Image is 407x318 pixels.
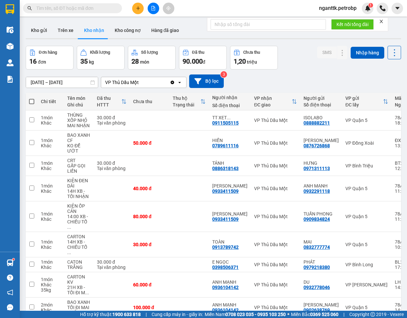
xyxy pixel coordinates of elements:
span: | [343,311,344,318]
button: Kho gửi [26,22,52,38]
button: Hàng đã giao [146,22,184,38]
div: VP Bình Triệu [345,163,388,168]
div: 0971311113 [304,166,330,171]
div: DU [304,279,339,285]
div: Số lượng [141,50,158,55]
button: Nhập hàng [351,47,384,59]
div: Trạng thái [173,102,200,107]
div: VP Thủ Dầu Một [254,262,297,267]
div: 0909834824 [304,217,330,222]
div: Khối lượng [90,50,110,55]
div: 0832777774 [304,245,330,250]
div: 50.000 đ [133,140,166,146]
img: solution-icon [7,76,14,83]
span: notification [7,289,13,296]
div: VP Thủ Dầu Một [254,186,297,191]
input: Tìm tên, số ĐT hoặc mã đơn [36,5,114,12]
span: close [379,19,384,24]
span: search [27,6,32,11]
button: file-add [148,3,159,14]
th: Toggle SortBy [169,93,209,110]
div: VP Đồng Xoài [345,140,388,146]
div: HTTT [97,102,121,107]
img: warehouse-icon [7,26,14,33]
div: 40.000 đ [133,186,166,191]
div: 0979218380 [304,265,330,270]
div: 1 món [41,138,61,143]
button: Kết nối tổng đài [331,19,374,30]
div: 0888882211 [304,120,330,126]
div: Người nhận [212,95,247,100]
strong: 0369 525 060 [310,312,338,317]
svg: open [177,80,182,85]
div: HƯNG [304,160,339,166]
span: nganttk.petrobp [314,4,362,12]
span: 1 [369,3,372,8]
button: caret-down [392,3,403,14]
div: Thu hộ [173,96,200,101]
span: 90.000 [183,57,203,65]
div: CRT [67,158,90,163]
div: TRẦN GIA [212,183,247,188]
div: 0911505115 [212,120,239,126]
div: ANH MẠNH [212,279,247,285]
div: Người gửi [304,96,339,101]
div: 0789611116 [212,143,239,148]
div: 1 món [41,183,61,188]
span: 28 [131,57,139,65]
div: VP Quận 5 [345,118,388,123]
div: MAI [304,239,339,245]
div: CATON TRẮNG [67,259,90,270]
span: đơn [38,59,46,65]
button: Kho công nợ [109,22,146,38]
span: Cung cấp máy in - giấy in: [152,311,203,318]
div: VP Thủ Dầu Một [254,242,297,247]
div: VP nhận [254,96,292,101]
div: 30.000 đ [97,259,127,265]
div: Khác [41,217,61,222]
div: VP [PERSON_NAME] [345,282,388,287]
span: Miền Bắc [291,311,338,318]
sup: 1 [13,258,15,260]
div: 100.000 đ [133,305,166,310]
input: Nhập số tổng đài [211,19,326,30]
span: đ [203,59,205,65]
span: Miền Nam [205,311,286,318]
span: món [140,59,149,65]
span: ⚪️ [287,313,289,316]
strong: 1900 633 818 [112,312,141,317]
button: plus [132,3,144,14]
span: | [146,311,147,318]
div: 0932291118 [304,188,330,194]
div: 30.000 đ [97,115,127,120]
span: file-add [151,6,156,11]
div: TỐI ĐI MAI NHẬN [67,305,90,315]
div: 1 món [41,211,61,217]
div: ISOLABO [304,115,339,120]
span: copyright [370,312,375,317]
img: warehouse-icon [7,59,14,66]
div: Khác [41,282,61,287]
div: 1 món [41,259,61,265]
th: Toggle SortBy [94,93,130,110]
div: Chưa thu [133,99,166,104]
div: 30.000 đ [97,160,127,166]
div: 14:00 XB - CHIỀU TỐI CÓ HÀNG [67,214,90,230]
button: Đơn hàng16đơn [26,46,73,70]
button: Kho nhận [79,22,109,38]
span: aim [166,6,171,11]
div: KO ĐỂ ƯỚT [67,143,90,154]
img: warehouse-icon [7,259,14,266]
div: TRẦN GIA [212,211,247,217]
button: SMS [317,46,337,58]
button: Khối lượng35kg [77,46,125,70]
span: Hỗ trợ kỹ thuật: [80,311,141,318]
div: THÙNG XỐP NHỎ [67,112,90,123]
div: BAO XANH [67,300,90,305]
div: 0933411509 [212,217,239,222]
span: message [7,304,13,310]
div: 14H XB - CHIỀU TỐI NHẬN [67,239,90,255]
div: Khác [41,265,61,270]
div: CARTON [67,234,90,239]
div: 0913789742 [212,245,239,250]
